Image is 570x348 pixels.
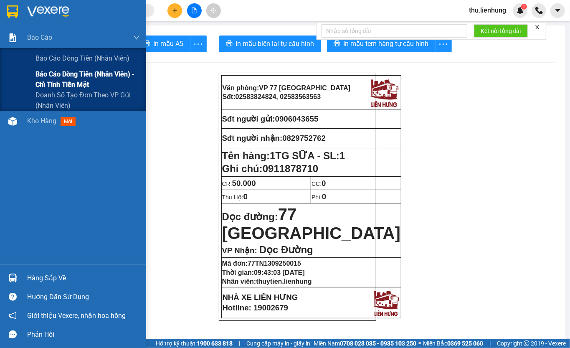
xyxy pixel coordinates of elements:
span: 1 [522,4,525,10]
div: Phản hồi [27,328,140,341]
span: printer [226,40,233,48]
strong: Hotline: 19002679 [223,303,289,312]
img: icon-new-feature [517,7,524,14]
div: Hướng dẫn sử dụng [27,291,140,303]
strong: Mã đơn: [222,260,301,267]
strong: Thời gian: [222,269,305,276]
span: | [239,339,240,348]
img: logo [368,76,400,108]
span: question-circle [9,293,17,301]
button: printerIn mẫu A5 [137,36,190,52]
span: more [436,39,451,49]
span: CC: [312,180,326,187]
sup: 1 [521,4,527,10]
span: file-add [191,8,197,13]
span: 1 [339,150,345,161]
span: Báo cáo dòng tiền (nhân viên) [35,53,129,64]
img: warehouse-icon [8,117,17,126]
button: plus [167,3,182,18]
span: 0906043655 [275,114,319,123]
div: Hàng sắp về [27,272,140,284]
span: plus [172,8,178,13]
span: Báo cáo dòng tiền (nhân viên) - chỉ tính tiền mặt [35,69,140,90]
span: VP 77 [GEOGRAPHIC_DATA] [259,84,351,91]
strong: Nhân viên: [222,278,312,285]
span: Cung cấp máy in - giấy in: [246,339,312,348]
button: caret-down [550,3,565,18]
button: printerIn mẫu biên lai tự cấu hình [219,36,321,52]
img: logo-vxr [7,5,18,18]
span: Kho hàng [27,117,56,125]
span: caret-down [554,7,562,14]
span: | [489,339,491,348]
button: file-add [187,3,202,18]
span: notification [9,312,17,320]
span: In mẫu tem hàng tự cấu hình [344,38,429,49]
span: In mẫu biên lai tự cấu hình [236,38,314,49]
span: printer [144,40,150,48]
strong: 0369 525 060 [447,340,483,347]
span: 77 [GEOGRAPHIC_DATA] [222,205,400,242]
span: copyright [524,340,529,346]
span: 50.000 [232,179,256,188]
span: message [9,330,17,338]
button: printerIn mẫu tem hàng tự cấu hình [327,36,436,52]
span: 09:43:03 [DATE] [254,269,305,276]
span: Phí: [312,194,326,201]
button: more [190,36,207,52]
input: Nhập số tổng đài [321,24,467,38]
strong: 1900 633 818 [197,340,233,347]
span: 0 [322,192,326,201]
span: down [133,34,140,41]
span: Kết nối tổng đài [481,26,521,36]
img: warehouse-icon [8,274,17,282]
img: solution-icon [8,33,17,42]
img: phone-icon [535,7,543,14]
span: VP Nhận: [222,246,257,255]
span: Doanh số tạo đơn theo VP gửi (nhân viên) [35,90,140,111]
span: Báo cáo [27,32,52,43]
span: Thu Hộ: [222,194,248,201]
strong: NHÀ XE LIÊN HƯNG [223,293,298,302]
span: thuytien.lienhung [256,278,312,285]
button: aim [206,3,221,18]
strong: Dọc đường: [222,211,400,241]
span: printer [334,40,340,48]
span: more [190,39,206,49]
span: Giới thiệu Vexere, nhận hoa hồng [27,310,126,321]
strong: Sđt: [223,93,321,100]
span: aim [210,8,216,13]
strong: Sđt người gửi: [222,114,275,123]
span: ⚪️ [418,342,421,345]
span: 0911878710 [263,163,318,174]
span: 0 [322,179,326,188]
span: Miền Bắc [423,339,483,348]
span: Miền Nam [314,339,416,348]
button: more [435,36,452,52]
span: thu.lienhung [462,5,513,15]
button: Kết nối tổng đài [474,24,528,38]
strong: Sđt người nhận: [222,134,283,142]
span: 02583824824, 02583563563 [236,93,321,100]
span: Ghi chú: [222,163,319,174]
span: 1TG SỮA - SL: [270,150,345,161]
span: 0829752762 [282,134,326,142]
span: 0 [243,192,248,201]
strong: 0708 023 035 - 0935 103 250 [340,340,416,347]
span: In mẫu A5 [154,38,184,49]
img: logo [372,288,400,317]
strong: Tên hàng: [222,150,345,161]
span: close [535,24,540,30]
strong: Văn phòng: [223,84,351,91]
span: CR: [222,180,256,187]
span: Dọc Đường [259,244,313,255]
span: mới [61,117,76,126]
span: 77TN1309250015 [248,260,301,267]
span: Hỗ trợ kỹ thuật: [156,339,233,348]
